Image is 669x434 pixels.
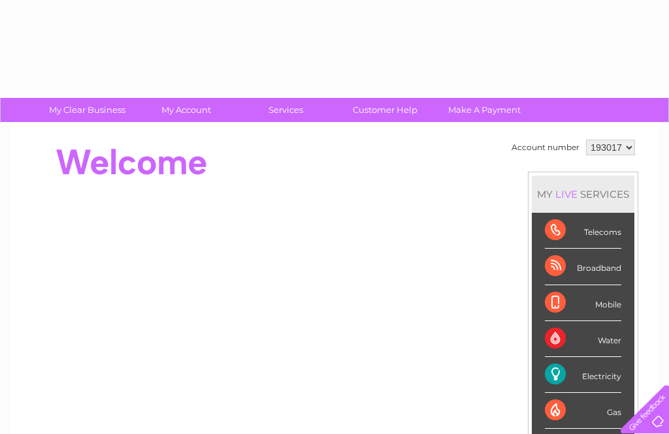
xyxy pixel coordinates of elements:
[133,98,240,122] a: My Account
[553,188,580,200] div: LIVE
[508,136,583,159] td: Account number
[33,98,141,122] a: My Clear Business
[545,357,621,393] div: Electricity
[545,213,621,249] div: Telecoms
[545,393,621,429] div: Gas
[431,98,538,122] a: Make A Payment
[232,98,340,122] a: Services
[545,321,621,357] div: Water
[532,176,634,213] div: MY SERVICES
[331,98,439,122] a: Customer Help
[545,285,621,321] div: Mobile
[545,249,621,285] div: Broadband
